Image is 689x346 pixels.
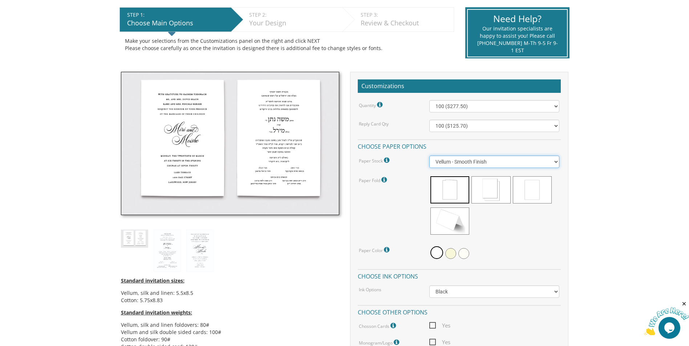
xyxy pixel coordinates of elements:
div: Need Help? [477,12,558,25]
span: Standard invitation sizes: [121,277,185,284]
div: Review & Checkout [361,18,450,28]
div: Make your selections from the Customizations panel on the right and click NEXT Please choose care... [125,37,449,52]
label: Reply Card Qty [359,121,389,127]
label: Ink Options [359,287,381,293]
label: Paper Color [359,245,391,255]
div: Our invitation specialists are happy to assist you! Please call [PHONE_NUMBER] M-Th 9-5 Fr 9-1 EST [477,25,558,54]
img: style1_eng.jpg [186,230,214,272]
div: STEP 3: [361,11,450,18]
div: Your Design [249,18,339,28]
img: style1_heb.jpg [154,230,181,272]
label: Chosson Cards [359,321,398,330]
span: Yes [429,321,450,330]
span: Standard invitation weights: [121,309,192,316]
li: Cotton: 5.75x8.83 [121,297,339,304]
li: Vellum, silk and linen: 5.5x8.5 [121,289,339,297]
h4: Choose other options [358,305,561,318]
div: Choose Main Options [127,18,227,28]
div: STEP 1: [127,11,227,18]
label: Paper Fold [359,175,389,185]
h4: Choose paper options [358,139,561,152]
img: style1_thumb2.jpg [121,230,148,247]
iframe: chat widget [644,301,689,335]
li: Vellum and silk double sided cards: 100# [121,329,339,336]
label: Quantity [359,100,384,110]
label: Paper Stock [359,156,391,165]
img: style1_thumb2.jpg [121,72,339,215]
div: STEP 2: [249,11,339,18]
h4: Choose ink options [358,269,561,282]
h2: Customizations [358,79,561,93]
li: Vellum, silk and linen foldovers: 80# [121,321,339,329]
li: Cotton foldover: 90# [121,336,339,343]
